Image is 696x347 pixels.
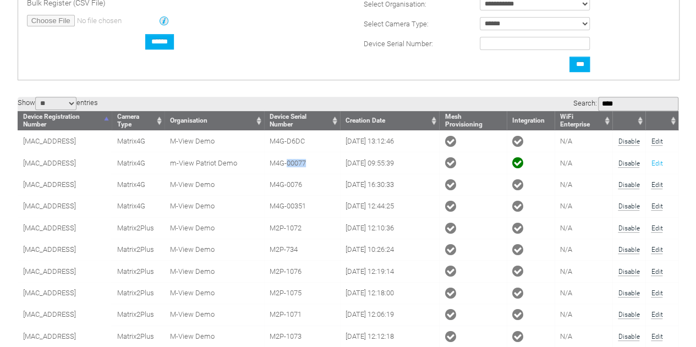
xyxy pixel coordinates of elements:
[555,111,612,130] th: WiFi Enterprise: activate to sort column ascending
[560,289,572,297] span: N/A
[618,268,639,276] a: Disable
[264,326,341,347] td: M2P-1073
[573,99,678,107] label: Search:
[264,174,341,195] td: M4G-0076
[340,111,439,130] th: Creation Date: activate to sort column ascending
[165,282,264,304] td: M-View Demo
[165,152,264,173] td: m-View Patriot Demo
[651,289,662,298] a: Edit
[560,310,572,318] span: N/A
[618,159,639,168] a: Disable
[618,181,639,189] a: Disable
[170,117,207,124] span: Organisation
[340,239,439,260] td: [DATE] 10:26:24
[18,111,112,130] th: Device Registration Number
[165,174,264,195] td: M-View Demo
[112,217,165,239] td: Matrix2Plus
[651,311,662,319] a: Edit
[651,137,662,146] a: Edit
[112,304,165,325] td: Matrix2Plus
[439,111,507,130] th: Mesh Provisioning
[560,137,572,145] span: N/A
[363,40,432,48] span: Device Serial Number:
[560,159,572,167] span: N/A
[165,260,264,282] td: M-View Demo
[560,245,572,254] span: N/A
[112,174,165,195] td: Matrix4G
[598,97,678,111] input: Search:
[651,333,662,341] a: Edit
[18,195,112,217] td: [MAC_ADDRESS]
[560,224,572,232] span: N/A
[18,174,112,195] td: [MAC_ADDRESS]
[340,174,439,195] td: [DATE] 16:30:33
[651,268,662,276] a: Edit
[651,159,662,167] a: Edit
[165,130,264,152] td: M-View Demo
[165,111,264,130] th: Organisation: activate to sort column ascending
[363,20,428,28] span: Select Camera Type:
[340,195,439,217] td: [DATE] 12:44:25
[165,195,264,217] td: M-View Demo
[645,111,678,130] th: : activate to sort column ascending
[651,246,662,254] a: Edit
[112,239,165,260] td: Matrix2Plus
[18,152,112,173] td: [MAC_ADDRESS]
[264,130,341,152] td: M4G-D6DC
[340,130,439,152] td: [DATE] 13:12:46
[560,180,572,189] span: N/A
[651,224,662,233] a: Edit
[340,217,439,239] td: [DATE] 12:10:36
[560,202,572,210] span: N/A
[618,333,639,341] a: Disable
[112,111,165,130] th: Camera Type: activate to sort column ascending
[112,282,165,304] td: Matrix2Plus
[18,239,112,260] td: [MAC_ADDRESS]
[18,130,112,152] td: [MAC_ADDRESS]
[264,239,341,260] td: M2P-734
[165,239,264,260] td: M-View Demo
[264,195,341,217] td: M4G-00351
[560,332,572,340] span: N/A
[165,304,264,325] td: M-View Demo
[165,217,264,239] td: M-View Demo
[507,111,555,130] th: Integration
[651,202,662,211] a: Edit
[340,152,439,173] td: [DATE] 09:55:39
[618,224,639,233] a: Disable
[264,217,341,239] td: M2P-1072
[18,282,112,304] td: [MAC_ADDRESS]
[651,181,662,189] a: Edit
[618,289,639,298] a: Disable
[112,260,165,282] td: Matrix2Plus
[264,304,341,325] td: M2P-1071
[264,152,341,173] td: M4G-00077
[264,260,341,282] td: M2P-1076
[112,195,165,217] td: Matrix4G
[612,111,645,130] th: : activate to sort column ascending
[165,326,264,347] td: M-View Demo
[18,217,112,239] td: [MAC_ADDRESS]
[340,326,439,347] td: [DATE] 12:12:18
[35,97,76,110] select: Showentries
[112,326,165,347] td: Matrix2Plus
[112,130,165,152] td: Matrix4G
[340,304,439,325] td: [DATE] 12:06:19
[18,326,112,347] td: [MAC_ADDRESS]
[18,304,112,325] td: [MAC_ADDRESS]
[264,282,341,304] td: M2P-1075
[340,260,439,282] td: [DATE] 12:19:14
[618,137,639,146] a: Disable
[18,98,98,107] label: Show entries
[618,202,639,211] a: Disable
[618,311,639,319] a: Disable
[264,111,341,130] th: Device Serial Number: activate to sort column ascending
[18,260,112,282] td: [MAC_ADDRESS]
[112,152,165,173] td: Matrix4G
[618,246,639,254] a: Disable
[340,282,439,304] td: [DATE] 12:18:00
[560,267,572,276] span: N/A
